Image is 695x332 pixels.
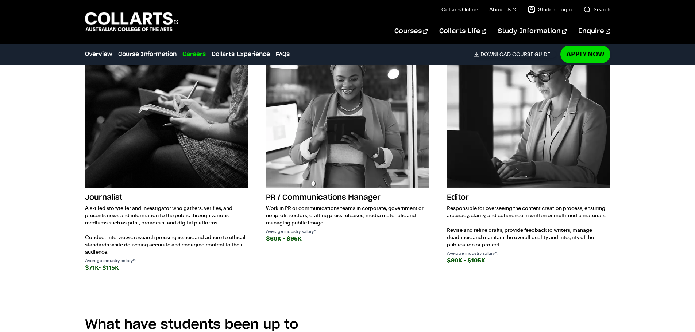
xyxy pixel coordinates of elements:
a: FAQs [276,50,290,59]
a: Careers [182,50,206,59]
a: Student Login [528,6,572,13]
p: Average industry salary*: [447,251,610,255]
h3: Journalist [85,191,248,204]
a: Course Information [118,50,177,59]
p: Average industry salary*: [85,258,248,263]
h3: PR / Communications Manager [266,191,429,204]
div: Go to homepage [85,11,178,32]
span: Download [480,51,511,58]
a: Collarts Experience [212,50,270,59]
a: Study Information [498,19,567,43]
a: Apply Now [560,46,610,63]
div: $71K- $115K [85,263,248,273]
p: Responsible for overseeing the content creation process, ensuring accuracy, clarity, and coherenc... [447,204,610,248]
div: $90K - $105K [447,255,610,266]
div: $60K - $95K [266,234,429,244]
h3: Editor [447,191,610,204]
p: Average industry salary*: [266,229,429,234]
a: Collarts Online [441,6,478,13]
a: Enquire [578,19,610,43]
a: Overview [85,50,112,59]
p: A skilled storyteller and investigator who gathers, verifies, and presents news and information t... [85,204,248,255]
a: Collarts Life [439,19,486,43]
p: Work in PR or communications teams in corporate, government or nonprofit sectors, crafting press ... [266,204,429,226]
a: Search [583,6,610,13]
a: Courses [394,19,428,43]
a: About Us [489,6,516,13]
a: DownloadCourse Guide [474,51,556,58]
